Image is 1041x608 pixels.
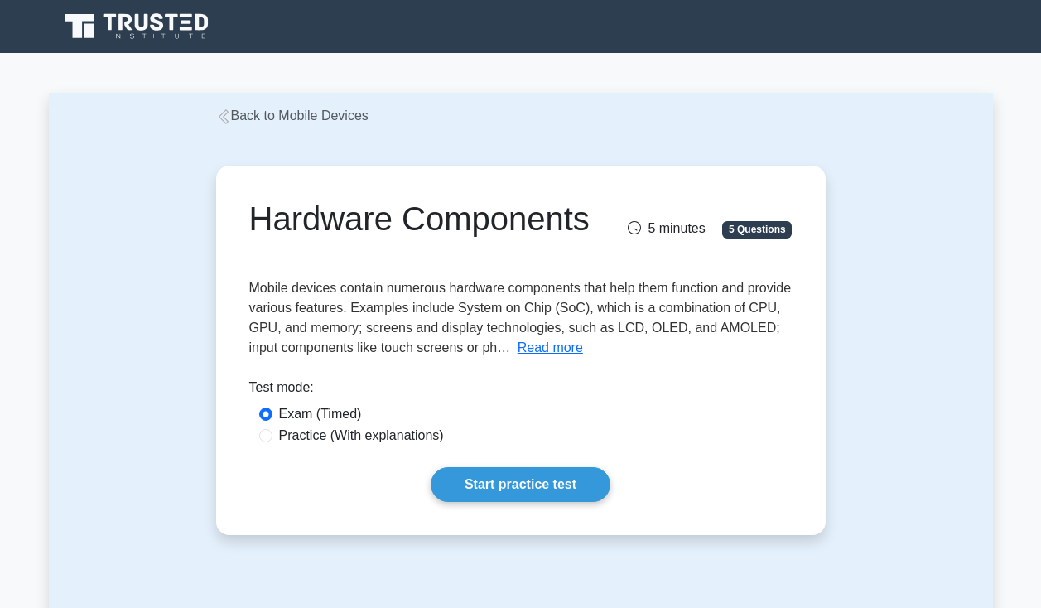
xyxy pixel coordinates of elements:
[249,199,605,239] h1: Hardware Components
[249,281,792,355] span: Mobile devices contain numerous hardware components that help them function and provide various f...
[249,378,793,404] div: Test mode:
[628,221,705,235] span: 5 minutes
[279,404,362,424] label: Exam (Timed)
[518,338,583,358] button: Read more
[216,109,369,123] a: Back to Mobile Devices
[431,467,610,502] a: Start practice test
[722,221,792,238] span: 5 Questions
[279,426,444,446] label: Practice (With explanations)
